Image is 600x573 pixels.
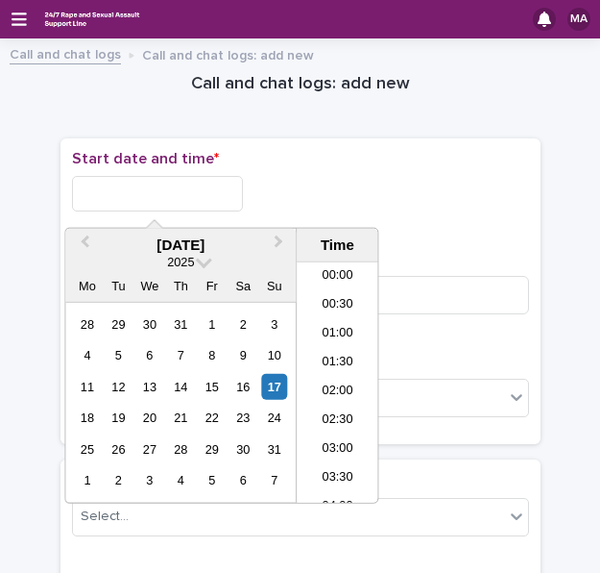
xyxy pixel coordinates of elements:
[199,436,225,462] div: Choose Friday, 29 August 2025
[168,405,194,431] div: Choose Thursday, 21 August 2025
[106,273,132,299] div: Tu
[199,467,225,493] div: Choose Friday, 5 September 2025
[142,43,314,64] p: Call and chat logs: add new
[74,273,100,299] div: Mo
[72,309,290,496] div: month 2025-08
[230,311,256,337] div: Choose Saturday, 2 August 2025
[230,374,256,400] div: Choose Saturday, 16 August 2025
[567,8,590,31] div: MA
[261,273,287,299] div: Su
[136,374,162,400] div: Choose Wednesday, 13 August 2025
[297,464,378,493] li: 03:30
[297,291,378,320] li: 00:30
[136,467,162,493] div: Choose Wednesday, 3 September 2025
[168,311,194,337] div: Choose Thursday, 31 July 2025
[136,342,162,368] div: Choose Wednesday, 6 August 2025
[230,436,256,462] div: Choose Saturday, 30 August 2025
[297,493,378,522] li: 04:00
[261,436,287,462] div: Choose Sunday, 31 August 2025
[265,231,296,262] button: Next Month
[168,467,194,493] div: Choose Thursday, 4 September 2025
[297,349,378,378] li: 01:30
[74,467,100,493] div: Choose Monday, 1 September 2025
[74,311,100,337] div: Choose Monday, 28 July 2025
[199,311,225,337] div: Choose Friday, 1 August 2025
[60,73,540,96] h1: Call and chat logs: add new
[72,151,219,166] span: Start date and time
[74,405,100,431] div: Choose Monday, 18 August 2025
[168,342,194,368] div: Choose Thursday, 7 August 2025
[297,436,378,464] li: 03:00
[74,342,100,368] div: Choose Monday, 4 August 2025
[106,311,132,337] div: Choose Tuesday, 29 July 2025
[168,374,194,400] div: Choose Thursday, 14 August 2025
[261,467,287,493] div: Choose Sunday, 7 September 2025
[136,405,162,431] div: Choose Wednesday, 20 August 2025
[230,342,256,368] div: Choose Saturday, 9 August 2025
[261,311,287,337] div: Choose Sunday, 3 August 2025
[301,237,372,254] div: Time
[106,374,132,400] div: Choose Tuesday, 12 August 2025
[74,374,100,400] div: Choose Monday, 11 August 2025
[230,405,256,431] div: Choose Saturday, 23 August 2025
[297,407,378,436] li: 02:30
[42,7,142,32] img: rhQMoQhaT3yELyF149Cw
[168,273,194,299] div: Th
[10,42,121,64] a: Call and chat logs
[106,342,132,368] div: Choose Tuesday, 5 August 2025
[106,436,132,462] div: Choose Tuesday, 26 August 2025
[74,436,100,462] div: Choose Monday, 25 August 2025
[199,374,225,400] div: Choose Friday, 15 August 2025
[297,320,378,349] li: 01:00
[199,342,225,368] div: Choose Friday, 8 August 2025
[297,262,378,291] li: 00:00
[261,342,287,368] div: Choose Sunday, 10 August 2025
[81,507,129,527] div: Select...
[230,467,256,493] div: Choose Saturday, 6 September 2025
[106,405,132,431] div: Choose Tuesday, 19 August 2025
[261,405,287,431] div: Choose Sunday, 24 August 2025
[230,273,256,299] div: Sa
[136,273,162,299] div: We
[65,237,296,254] div: [DATE]
[106,467,132,493] div: Choose Tuesday, 2 September 2025
[297,378,378,407] li: 02:00
[167,255,194,269] span: 2025
[136,436,162,462] div: Choose Wednesday, 27 August 2025
[199,405,225,431] div: Choose Friday, 22 August 2025
[261,374,287,400] div: Choose Sunday, 17 August 2025
[168,436,194,462] div: Choose Thursday, 28 August 2025
[199,273,225,299] div: Fr
[67,231,98,262] button: Previous Month
[136,311,162,337] div: Choose Wednesday, 30 July 2025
